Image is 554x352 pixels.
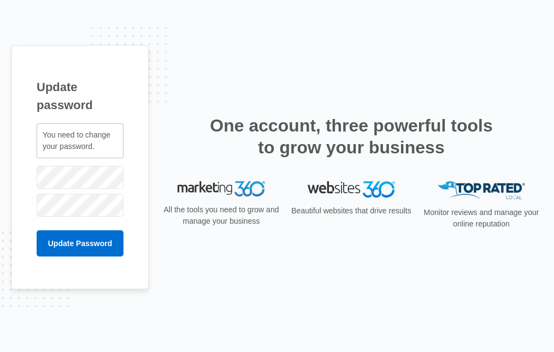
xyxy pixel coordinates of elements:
[290,205,412,217] p: Beautiful websites that drive results
[308,181,395,197] img: Websites 360
[178,181,265,196] img: Marketing 360
[438,181,525,199] img: Top Rated Local
[160,204,282,227] p: All the tools you need to grow and manage your business
[37,230,123,256] input: Update Password
[43,130,110,151] span: You need to change your password.
[207,115,496,158] h2: One account, three powerful tools to grow your business
[420,207,543,230] p: Monitor reviews and manage your online reputation
[37,78,123,114] h1: Update password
